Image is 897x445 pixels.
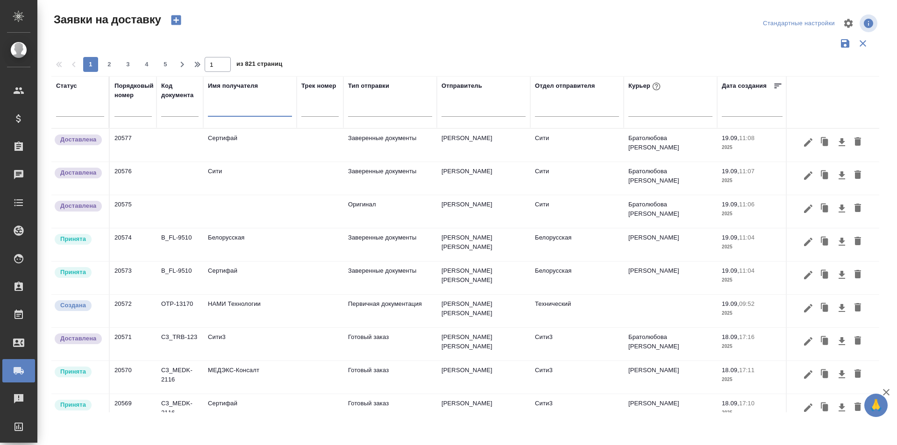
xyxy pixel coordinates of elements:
button: Удалить [850,299,866,317]
button: 2 [102,57,117,72]
p: 17:11 [739,367,755,374]
td: Заверенные документы [343,162,437,195]
td: [PERSON_NAME] [437,195,530,228]
p: 11:04 [739,234,755,241]
p: 11:07 [739,168,755,175]
td: Сити [530,195,624,228]
button: Скачать [834,366,850,383]
p: 18.09, [722,400,739,407]
button: Редактировать [800,399,816,417]
td: [PERSON_NAME] [624,261,717,294]
p: 2025 [722,143,783,152]
button: 🙏 [864,394,888,417]
div: Новая заявка, еще не передана в работу [54,299,104,312]
button: Скачать [834,200,850,218]
td: Готовый заказ [343,394,437,427]
div: Статус [56,81,77,91]
div: Порядковый номер [114,81,154,100]
button: Сохранить фильтры [836,35,854,52]
td: Готовый заказ [343,328,437,360]
p: Доставлена [60,168,96,177]
button: Клонировать [816,200,834,218]
td: 20576 [110,162,157,195]
p: 19.09, [722,168,739,175]
td: НАМИ Технологии [203,295,297,327]
p: 11:08 [739,134,755,141]
p: 17:10 [739,400,755,407]
span: 3 [121,60,135,69]
button: Клонировать [816,134,834,151]
button: Скачать [834,332,850,350]
button: Скачать [834,399,850,417]
button: Редактировать [800,366,816,383]
p: 2025 [722,209,783,219]
p: Принята [60,367,86,376]
p: Создана [60,301,86,310]
button: Клонировать [816,266,834,284]
td: 20571 [110,328,157,360]
div: Документы доставлены, фактическая дата доставки проставиться автоматически [54,167,104,179]
button: 3 [121,57,135,72]
p: 09:52 [739,300,755,307]
p: 18.09, [722,367,739,374]
div: Курьер назначен [54,266,104,279]
td: Заверенные документы [343,129,437,162]
button: Клонировать [816,399,834,417]
td: [PERSON_NAME] [624,394,717,427]
td: [PERSON_NAME] [PERSON_NAME] [437,328,530,360]
p: 17:16 [739,333,755,340]
p: Принята [60,400,86,410]
p: 11:06 [739,201,755,208]
div: Отдел отправителя [535,81,595,91]
div: split button [761,16,837,31]
td: Сертифай [203,261,297,294]
button: Удалить [850,134,866,151]
td: 20574 [110,228,157,261]
div: Документы доставлены, фактическая дата доставки проставиться автоматически [54,200,104,212]
button: Удалить [850,366,866,383]
span: из 821 страниц [236,58,282,72]
span: Посмотреть информацию [860,14,879,32]
button: Удалить [850,233,866,251]
div: Дата создания [722,81,767,91]
button: Удалить [850,332,866,350]
td: C3_MEDK-2116 [157,394,203,427]
td: [PERSON_NAME] [437,394,530,427]
td: Сити [530,162,624,195]
p: 2025 [722,309,783,318]
td: Оригинал [343,195,437,228]
button: Клонировать [816,167,834,184]
button: Редактировать [800,167,816,184]
p: 2025 [722,375,783,384]
td: Первичная документация [343,295,437,327]
td: [PERSON_NAME] [624,361,717,394]
td: Заверенные документы [343,228,437,261]
button: Создать [165,12,187,28]
button: Сбросить фильтры [854,35,872,52]
td: Белорусская [530,261,624,294]
td: OTP-13170 [157,295,203,327]
button: Удалить [850,200,866,218]
td: Белорусская [203,228,297,261]
button: 4 [139,57,154,72]
button: Клонировать [816,233,834,251]
div: Трек номер [301,81,336,91]
button: Редактировать [800,299,816,317]
span: 🙏 [868,396,884,415]
p: 19.09, [722,300,739,307]
td: Сити3 [530,361,624,394]
p: 19.09, [722,201,739,208]
button: Скачать [834,134,850,151]
td: [PERSON_NAME] [624,228,717,261]
button: 5 [158,57,173,72]
td: 20569 [110,394,157,427]
p: Принята [60,268,86,277]
button: Редактировать [800,233,816,251]
button: Клонировать [816,366,834,383]
p: Доставлена [60,201,96,211]
button: При выборе курьера статус заявки автоматически поменяется на «Принята» [650,80,662,92]
p: 2025 [722,242,783,252]
td: Сертифай [203,129,297,162]
td: [PERSON_NAME] [PERSON_NAME] [437,295,530,327]
div: Курьер назначен [54,233,104,246]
